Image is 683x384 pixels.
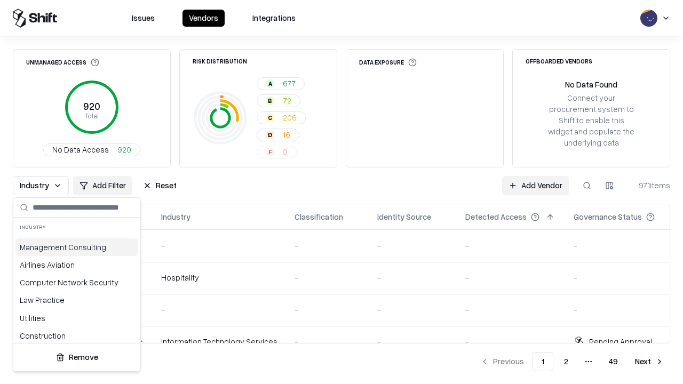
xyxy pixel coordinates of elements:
[13,218,140,236] div: Industry
[18,348,136,367] button: Remove
[15,291,138,309] div: Law Practice
[15,274,138,291] div: Computer Network Security
[15,256,138,274] div: Airlines Aviation
[13,236,140,343] div: Suggestions
[15,309,138,327] div: Utilities
[15,238,138,256] div: Management Consulting
[15,327,138,345] div: Construction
